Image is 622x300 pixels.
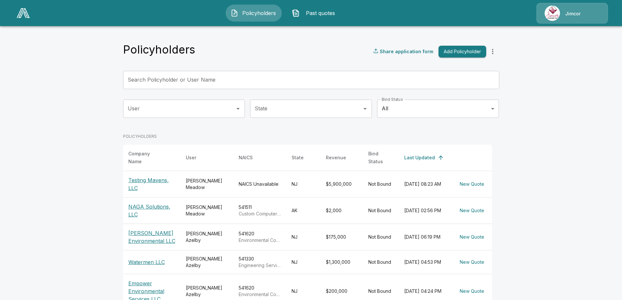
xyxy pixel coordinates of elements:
[287,5,343,22] button: Past quotes IconPast quotes
[239,230,281,244] div: 541620
[399,197,452,224] td: [DATE] 02:56 PM
[186,256,228,269] div: [PERSON_NAME] Azelby
[457,178,487,190] button: New Quote
[128,258,175,266] p: Watermen LLC
[239,291,281,298] p: Environmental Consulting Services
[292,154,304,162] div: State
[321,171,363,197] td: $5,900,000
[239,256,281,269] div: 541330
[457,231,487,243] button: New Quote
[292,9,300,17] img: Past quotes Icon
[321,197,363,224] td: $2,000
[186,230,228,244] div: [PERSON_NAME] Azelby
[239,154,253,162] div: NAICS
[123,134,492,139] p: POLICYHOLDERS
[186,154,196,162] div: User
[363,145,399,171] th: Bind Status
[239,237,281,244] p: Environmental Consulting Services
[302,9,338,17] span: Past quotes
[457,256,487,268] button: New Quote
[363,171,399,197] td: Not Bound
[321,250,363,274] td: $1,300,000
[360,104,370,113] button: Open
[363,250,399,274] td: Not Bound
[286,224,321,250] td: NJ
[241,9,277,17] span: Policyholders
[457,205,487,217] button: New Quote
[233,104,243,113] button: Open
[321,224,363,250] td: $175,000
[239,262,281,269] p: Engineering Services
[186,178,228,191] div: [PERSON_NAME] Meadow
[186,204,228,217] div: [PERSON_NAME] Meadow
[377,100,499,118] div: All
[286,197,321,224] td: AK
[286,171,321,197] td: NJ
[382,97,403,102] label: Bind Status
[399,224,452,250] td: [DATE] 06:19 PM
[486,45,499,58] button: more
[17,8,30,18] img: AA Logo
[239,204,281,217] div: 541511
[239,285,281,298] div: 541620
[128,203,175,218] p: NAGA Solutions, LLC
[231,9,238,17] img: Policyholders Icon
[363,197,399,224] td: Not Bound
[326,154,346,162] div: Revenue
[436,46,486,58] a: Add Policyholder
[128,176,175,192] p: Testing Mavens, LLC
[239,211,281,217] p: Custom Computer Programming Services
[399,171,452,197] td: [DATE] 08:23 AM
[226,5,282,22] button: Policyholders IconPolicyholders
[363,224,399,250] td: Not Bound
[186,285,228,298] div: [PERSON_NAME] Azelby
[233,171,286,197] td: NAICS Unavailable
[123,43,195,56] h4: Policyholders
[128,150,164,166] div: Company Name
[404,154,435,162] div: Last Updated
[457,285,487,297] button: New Quote
[439,46,486,58] button: Add Policyholder
[128,229,175,245] p: [PERSON_NAME] Environmental LLC
[286,250,321,274] td: NJ
[399,250,452,274] td: [DATE] 04:53 PM
[380,48,433,55] p: Share application form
